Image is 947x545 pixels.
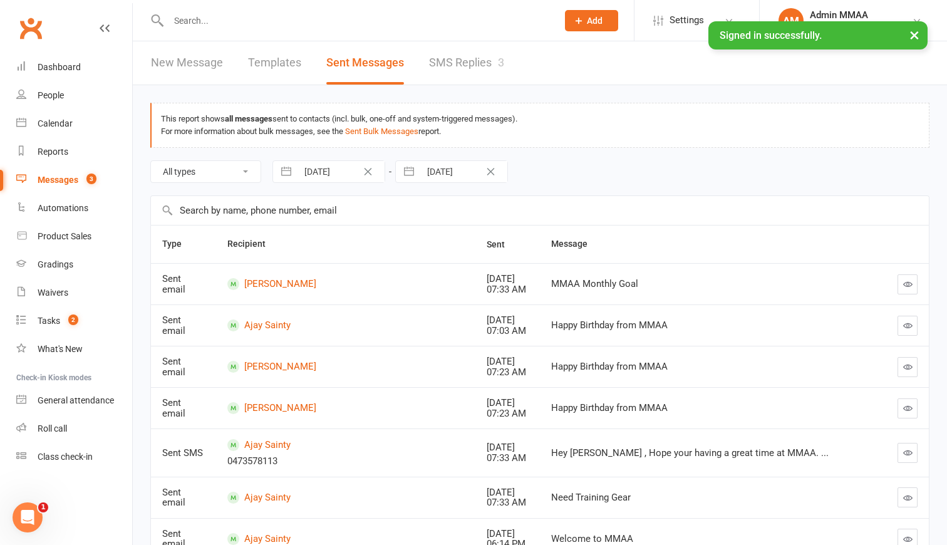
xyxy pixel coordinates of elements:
[38,231,91,241] div: Product Sales
[38,395,114,405] div: General attendance
[357,164,379,179] button: Clear Date
[227,492,464,504] a: Ajay Sainty
[16,138,132,166] a: Reports
[216,226,475,263] th: Recipient
[487,367,529,378] div: 07:23 AM
[487,497,529,508] div: 07:33 AM
[38,423,67,433] div: Roll call
[162,274,205,294] div: Sent email
[551,320,853,331] div: Happy Birthday from MMAA
[487,442,529,453] div: [DATE]
[487,284,529,295] div: 07:33 AM
[38,203,88,213] div: Automations
[480,164,502,179] button: Clear Date
[161,125,919,138] div: For more information about bulk messages, see the report.
[903,21,926,48] button: ×
[487,398,529,408] div: [DATE]
[165,12,549,29] input: Search...
[587,16,603,26] span: Add
[551,448,853,459] div: Hey [PERSON_NAME] , Hope your having a great time at MMAA. ...
[227,278,464,290] a: [PERSON_NAME]
[16,335,132,363] a: What's New
[420,161,507,182] input: To
[16,166,132,194] a: Messages 3
[16,81,132,110] a: People
[810,21,894,32] div: [GEOGRAPHIC_DATA]
[540,226,864,263] th: Message
[162,356,205,377] div: Sent email
[16,53,132,81] a: Dashboard
[487,239,519,249] span: Sent
[345,127,418,136] a: Sent Bulk Messages
[162,448,205,459] div: Sent SMS
[498,56,504,69] div: 3
[38,175,78,185] div: Messages
[670,6,704,34] span: Settings
[225,114,272,123] strong: all messages
[13,502,43,532] iframe: Intercom live chat
[227,439,464,451] a: Ajay Sainty
[38,316,60,326] div: Tasks
[298,161,385,182] input: From
[16,222,132,251] a: Product Sales
[38,147,68,157] div: Reports
[551,403,853,413] div: Happy Birthday from MMAA
[551,534,853,544] div: Welcome to MMAA
[38,288,68,298] div: Waivers
[326,41,404,85] a: Sent Messages
[429,41,504,85] a: SMS Replies3
[38,259,73,269] div: Gradings
[38,452,93,462] div: Class check-in
[487,453,529,464] div: 07:33 AM
[227,402,464,414] a: [PERSON_NAME]
[16,110,132,138] a: Calendar
[68,314,78,325] span: 2
[227,319,464,331] a: Ajay Sainty
[487,274,529,284] div: [DATE]
[551,361,853,372] div: Happy Birthday from MMAA
[227,533,464,545] a: Ajay Sainty
[15,13,46,44] a: Clubworx
[162,398,205,418] div: Sent email
[487,237,519,252] button: Sent
[487,529,529,539] div: [DATE]
[16,279,132,307] a: Waivers
[38,502,48,512] span: 1
[16,194,132,222] a: Automations
[248,41,301,85] a: Templates
[162,487,205,508] div: Sent email
[487,487,529,498] div: [DATE]
[779,8,804,33] div: AM
[38,90,64,100] div: People
[38,118,73,128] div: Calendar
[162,315,205,336] div: Sent email
[161,113,919,125] div: This report shows sent to contacts (incl. bulk, one-off and system-triggered messages).
[551,279,853,289] div: MMAA Monthly Goal
[16,387,132,415] a: General attendance kiosk mode
[487,315,529,326] div: [DATE]
[487,326,529,336] div: 07:03 AM
[227,361,464,373] a: [PERSON_NAME]
[565,10,618,31] button: Add
[86,174,96,184] span: 3
[151,41,223,85] a: New Message
[487,356,529,367] div: [DATE]
[16,307,132,335] a: Tasks 2
[16,251,132,279] a: Gradings
[151,196,929,225] input: Search by name, phone number, email
[227,456,464,467] div: 0473578113
[487,408,529,419] div: 07:23 AM
[810,9,894,21] div: Admin MMAA
[38,62,81,72] div: Dashboard
[151,226,216,263] th: Type
[38,344,83,354] div: What's New
[720,29,822,41] span: Signed in successfully.
[551,492,853,503] div: Need Training Gear
[16,415,132,443] a: Roll call
[16,443,132,471] a: Class kiosk mode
